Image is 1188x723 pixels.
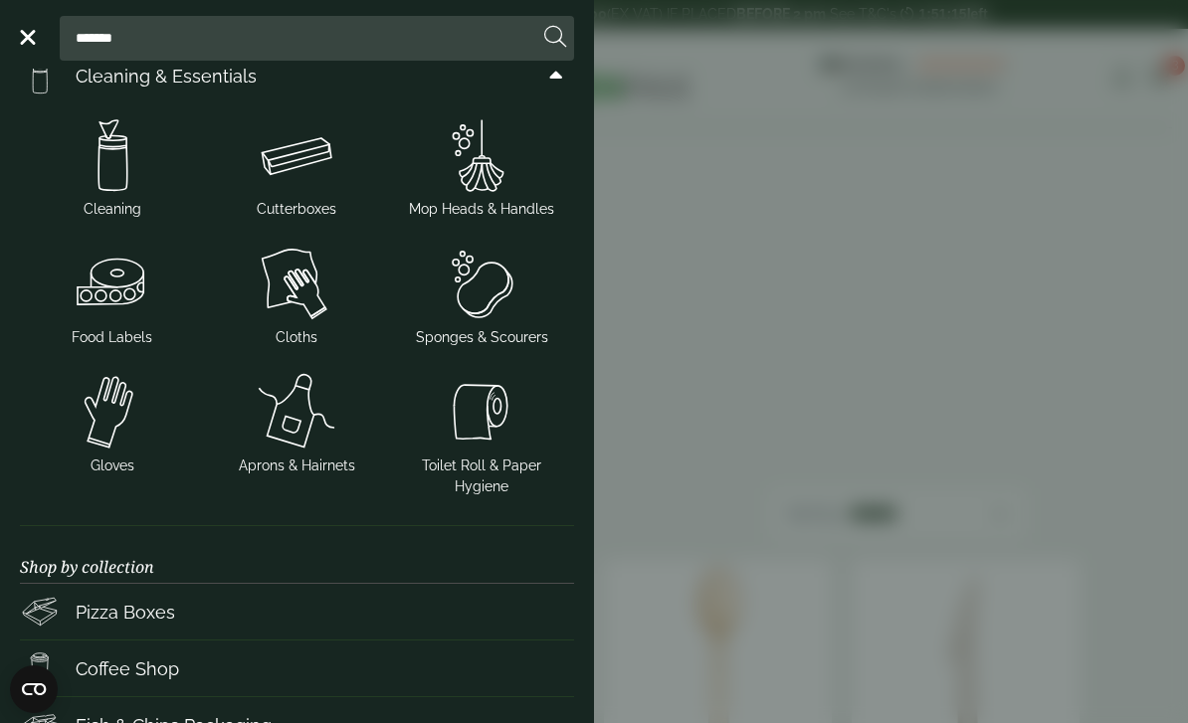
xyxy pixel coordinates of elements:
[76,655,179,682] span: Coffee Shop
[28,111,197,224] a: Cleaning
[213,115,382,195] img: Cutterbox.svg
[20,526,574,584] h3: Shop by collection
[28,372,197,452] img: glove-1.svg
[20,640,574,696] a: Coffee Shop
[76,599,175,626] span: Pizza Boxes
[20,648,60,688] img: HotDrink_paperCup.svg
[239,455,355,476] span: Aprons & Hairnets
[28,240,197,352] a: Food Labels
[72,327,152,348] span: Food Labels
[28,115,197,195] img: open-wipe.svg
[397,240,566,352] a: Sponges & Scourers
[409,199,554,220] span: Mop Heads & Handles
[213,240,382,352] a: Cloths
[20,592,60,632] img: Pizza_boxes.svg
[213,372,382,452] img: apron-1.svg
[20,48,574,103] a: Cleaning & Essentials
[28,244,197,323] img: food-label-copy-1.svg
[257,199,336,220] span: Cutterboxes
[28,368,197,480] a: Gloves
[213,111,382,224] a: Cutterboxes
[397,115,566,195] img: mop-copy-1.svg
[276,327,317,348] span: Cloths
[397,372,566,452] img: toilet-roll-1.svg
[213,368,382,480] a: Aprons & Hairnets
[416,327,548,348] span: Sponges & Scourers
[20,584,574,639] a: Pizza Boxes
[397,455,566,497] span: Toilet Roll & Paper Hygiene
[91,455,134,476] span: Gloves
[20,56,60,95] img: open-wipe.svg
[10,665,58,713] button: Open CMP widget
[397,111,566,224] a: Mop Heads & Handles
[397,368,566,501] a: Toilet Roll & Paper Hygiene
[397,244,566,323] img: sponge-1.svg
[84,199,141,220] span: Cleaning
[213,244,382,323] img: cloth-1.svg
[76,63,257,90] span: Cleaning & Essentials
